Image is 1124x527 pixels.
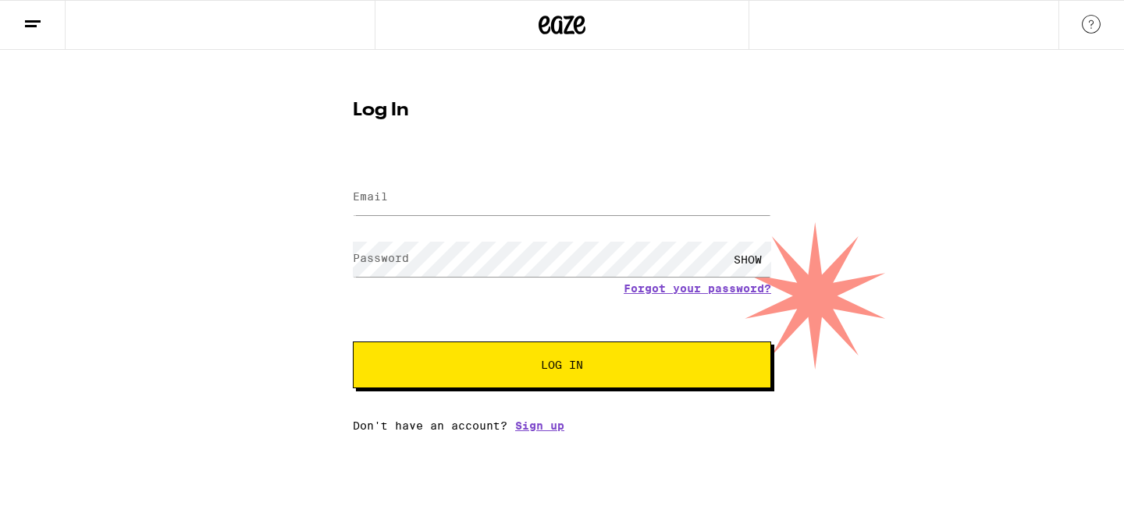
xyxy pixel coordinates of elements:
label: Email [353,190,388,203]
a: Sign up [515,419,564,432]
input: Email [353,180,771,215]
a: Forgot your password? [624,282,771,295]
label: Password [353,252,409,264]
h1: Log In [353,101,771,120]
div: Don't have an account? [353,419,771,432]
span: Log In [541,359,583,370]
button: Log In [353,341,771,388]
div: SHOW [724,242,771,277]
